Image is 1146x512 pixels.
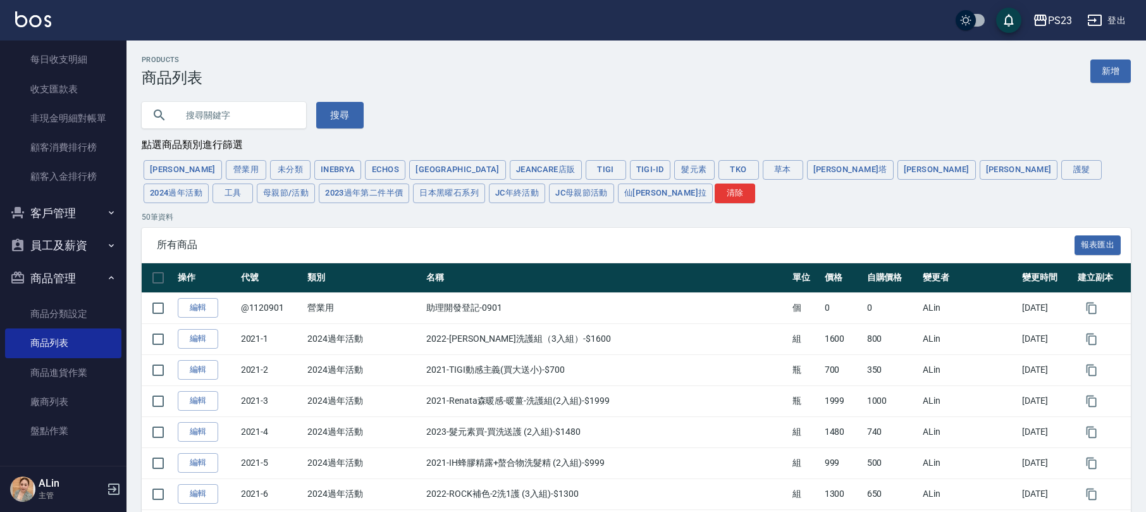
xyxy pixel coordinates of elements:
[5,45,121,74] a: 每日收支明細
[510,160,582,180] button: JeanCare店販
[5,133,121,162] a: 顧客消費排行榜
[178,422,218,442] a: 編輯
[177,98,296,132] input: 搜尋關鍵字
[178,391,218,411] a: 編輯
[304,263,423,293] th: 類別
[1061,160,1102,180] button: 護髮
[238,447,305,478] td: 2021-5
[718,160,759,180] button: TKO
[1019,385,1075,416] td: [DATE]
[178,484,218,504] a: 編輯
[15,11,51,27] img: Logo
[822,478,864,509] td: 1300
[715,184,755,203] button: 清除
[789,354,822,385] td: 瓶
[822,385,864,416] td: 1999
[586,160,626,180] button: TIGI
[314,160,362,180] button: Inebrya
[304,385,423,416] td: 2024過年活動
[1019,263,1075,293] th: 變更時間
[142,211,1131,223] p: 50 筆資料
[822,416,864,447] td: 1480
[864,323,920,354] td: 800
[1019,447,1075,478] td: [DATE]
[213,184,253,203] button: 工具
[304,416,423,447] td: 2024過年活動
[864,354,920,385] td: 350
[864,292,920,323] td: 0
[807,160,894,180] button: [PERSON_NAME]塔
[238,354,305,385] td: 2021-2
[1019,478,1075,509] td: [DATE]
[822,323,864,354] td: 1600
[920,478,1019,509] td: ALin
[1028,8,1077,34] button: PS23
[238,478,305,509] td: 2021-6
[920,292,1019,323] td: ALin
[178,453,218,473] a: 編輯
[157,239,1075,251] span: 所有商品
[822,263,864,293] th: 價格
[864,416,920,447] td: 740
[178,360,218,380] a: 編輯
[763,160,803,180] button: 草本
[1090,59,1131,83] a: 新增
[5,328,121,358] a: 商品列表
[238,416,305,447] td: 2021-4
[1075,235,1121,255] button: 報表匯出
[1082,9,1131,32] button: 登出
[423,447,789,478] td: 2021-IH蜂膠精露+螯合物洗髮精 (2入組)-$999
[5,299,121,328] a: 商品分類設定
[897,160,976,180] button: [PERSON_NAME]
[304,354,423,385] td: 2024過年活動
[238,385,305,416] td: 2021-3
[789,447,822,478] td: 組
[1019,292,1075,323] td: [DATE]
[142,139,1131,152] div: 點選商品類別進行篩選
[423,292,789,323] td: 助理開發登記-0901
[142,69,202,87] h3: 商品列表
[144,160,222,180] button: [PERSON_NAME]
[5,387,121,416] a: 廠商列表
[413,184,485,203] button: 日本黑曜石系列
[920,416,1019,447] td: ALin
[423,263,789,293] th: 名稱
[864,263,920,293] th: 自購價格
[674,160,715,180] button: 髮元素
[822,292,864,323] td: 0
[489,184,545,203] button: JC年終活動
[822,354,864,385] td: 700
[996,8,1021,33] button: save
[304,292,423,323] td: 營業用
[142,56,202,64] h2: Products
[319,184,409,203] button: 2023過年第二件半價
[178,298,218,318] a: 編輯
[238,292,305,323] td: @1120901
[1019,354,1075,385] td: [DATE]
[630,160,670,180] button: TIGI-ID
[423,385,789,416] td: 2021-Renata森暖感-暖薑-洗護組(2入組)-$1999
[304,323,423,354] td: 2024過年活動
[864,447,920,478] td: 500
[257,184,315,203] button: 母親節/活動
[864,385,920,416] td: 1000
[238,323,305,354] td: 2021-1
[144,184,209,203] button: 2024過年活動
[1048,13,1072,28] div: PS23
[1019,416,1075,447] td: [DATE]
[39,477,103,490] h5: ALin
[789,416,822,447] td: 組
[365,160,405,180] button: Echos
[789,478,822,509] td: 組
[5,162,121,191] a: 顧客入金排行榜
[920,263,1019,293] th: 變更者
[5,197,121,230] button: 客戶管理
[178,329,218,349] a: 編輯
[423,416,789,447] td: 2023-髮元素買-買洗送護 (2入組)-$1480
[39,490,103,501] p: 主管
[5,358,121,387] a: 商品進貨作業
[920,385,1019,416] td: ALin
[618,184,713,203] button: 仙[PERSON_NAME]拉
[409,160,505,180] button: [GEOGRAPHIC_DATA]
[920,447,1019,478] td: ALin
